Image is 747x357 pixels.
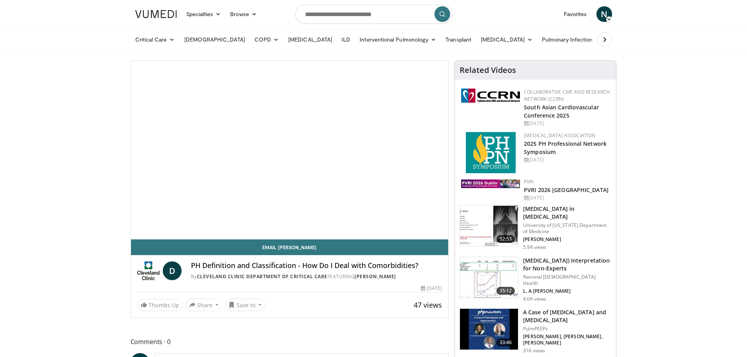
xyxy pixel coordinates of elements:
[354,273,396,280] a: [PERSON_NAME]
[414,300,442,310] span: 47 views
[524,120,610,127] div: [DATE]
[523,274,611,286] p: National [DEMOGRAPHIC_DATA] Health
[163,261,182,280] a: D
[524,194,610,201] div: [DATE]
[476,32,537,47] a: [MEDICAL_DATA]
[337,32,355,47] a: ILD
[524,186,609,194] a: PVRI 2026 [GEOGRAPHIC_DATA]
[466,132,516,173] img: c6978fc0-1052-4d4b-8a9d-7956bb1c539c.png.150x105_q85_autocrop_double_scale_upscale_version-0.2.png
[441,32,476,47] a: Transplant
[537,32,605,47] a: Pulmonary Infection
[523,288,611,294] p: L. A [PERSON_NAME]
[523,257,611,272] h3: [MEDICAL_DATA]) Interpretation for Non-Experts
[131,32,180,47] a: Critical Care
[523,205,611,221] h3: [MEDICAL_DATA] in [MEDICAL_DATA]
[524,89,610,102] a: Collaborative CME and Research Network (CCRN)
[186,299,222,311] button: Share
[461,89,520,103] img: a04ee3ba-8487-4636-b0fb-5e8d268f3737.png.150x105_q85_autocrop_double_scale_upscale_version-0.2.png
[596,6,612,22] a: N
[496,235,515,243] span: 52:53
[460,257,611,302] a: 35:12 [MEDICAL_DATA]) Interpretation for Non-Experts National [DEMOGRAPHIC_DATA] Health L. A [PER...
[523,308,611,324] h3: A Case of [MEDICAL_DATA] and [MEDICAL_DATA]
[137,261,160,280] img: Cleveland Clinic Department of Critical Care
[250,32,284,47] a: COPD
[131,337,449,347] span: Comments 0
[496,339,515,346] span: 33:46
[295,5,452,24] input: Search topics, interventions
[523,333,611,346] p: [PERSON_NAME], [PERSON_NAME], [PERSON_NAME]
[461,179,520,188] img: 33783847-ac93-4ca7-89f8-ccbd48ec16ca.webp.150x105_q85_autocrop_double_scale_upscale_version-0.2.jpg
[191,273,442,280] div: By FEATURING
[182,6,226,22] a: Specialties
[225,299,265,311] button: Save to
[460,308,611,354] a: 33:46 A Case of [MEDICAL_DATA] and [MEDICAL_DATA] PulmPEEPs [PERSON_NAME], [PERSON_NAME], [PERSON...
[523,244,546,250] p: 5.9K views
[524,103,599,119] a: South Asian Cardiovascular Conference 2025
[523,326,611,332] p: PulmPEEPs
[460,205,611,250] a: 52:53 [MEDICAL_DATA] in [MEDICAL_DATA] University of [US_STATE] Department of Medicine [PERSON_NA...
[460,309,518,350] img: 2ee4df19-b81f-40af-afe1-0d7ea2b5cc03.150x105_q85_crop-smart_upscale.jpg
[524,140,607,156] a: 2025 PH Professional Network Symposium
[135,10,177,18] img: VuMedi Logo
[496,287,515,295] span: 35:12
[197,273,327,280] a: Cleveland Clinic Department of Critical Care
[131,239,449,255] a: Email [PERSON_NAME]
[131,61,449,239] video-js: Video Player
[559,6,592,22] a: Favorites
[460,205,518,246] img: 9d501fbd-9974-4104-9b57-c5e924c7b363.150x105_q85_crop-smart_upscale.jpg
[355,32,441,47] a: Interventional Pulmonology
[191,261,442,270] h4: PH Definition and Classification - How Do I Deal with Comorbidities?
[523,348,545,354] p: 316 views
[524,132,595,139] a: [MEDICAL_DATA] Association
[137,299,183,311] a: Thumbs Up
[180,32,250,47] a: [DEMOGRAPHIC_DATA]
[460,65,516,75] h4: Related Videos
[524,178,534,185] a: PVRI
[523,222,611,235] p: University of [US_STATE] Department of Medicine
[523,236,611,243] p: [PERSON_NAME]
[460,257,518,298] img: 5f03c68a-e0af-4383-b154-26e6cfb93aa0.150x105_q85_crop-smart_upscale.jpg
[225,6,262,22] a: Browse
[421,285,442,292] div: [DATE]
[523,296,546,302] p: 4.0K views
[524,156,610,163] div: [DATE]
[284,32,337,47] a: [MEDICAL_DATA]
